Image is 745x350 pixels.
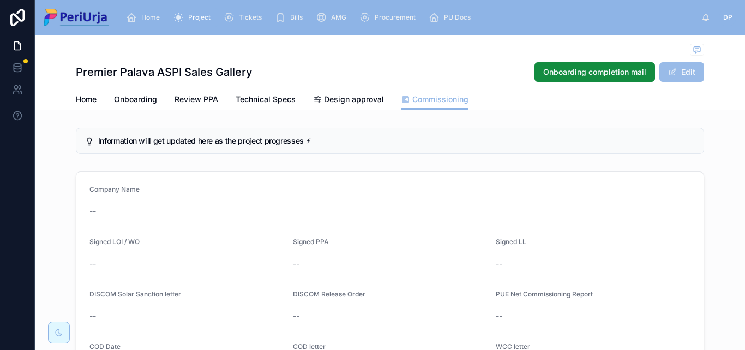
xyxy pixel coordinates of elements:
span: Bills [290,13,303,22]
span: AMG [331,13,346,22]
a: Home [76,90,97,111]
span: Design approval [324,94,384,105]
h1: Premier Palava ASPI Sales Gallery [76,64,253,80]
img: App logo [44,9,109,26]
a: Procurement [356,8,423,27]
span: Technical Specs [236,94,296,105]
a: Commissioning [401,90,468,110]
span: PU Docs [444,13,471,22]
span: Signed LOI / WO [89,238,140,246]
span: DISCOM Release Order [293,290,365,298]
span: Onboarding [114,94,157,105]
a: Review PPA [175,90,218,111]
span: DISCOM Solar Sanction letter [89,290,181,298]
a: AMG [313,8,354,27]
span: Review PPA [175,94,218,105]
span: Procurement [375,13,416,22]
div: scrollable content [117,5,701,29]
a: Home [123,8,167,27]
span: -- [293,258,299,269]
button: Onboarding completion mail [534,62,655,82]
span: Home [141,13,160,22]
span: -- [89,311,96,322]
a: Project [170,8,218,27]
a: Bills [272,8,310,27]
span: Home [76,94,97,105]
span: Company Name [89,185,140,193]
a: Technical Specs [236,90,296,111]
span: Signed PPA [293,238,329,246]
span: Tickets [239,13,262,22]
a: Tickets [220,8,269,27]
span: Commissioning [412,94,468,105]
span: -- [89,258,96,269]
a: Onboarding [114,90,157,111]
h5: Information will get updated here as the project progresses ⚡ [98,137,695,145]
span: Onboarding completion mail [543,67,646,78]
span: -- [496,258,502,269]
span: PUE Net Commissioning Report [496,290,593,298]
a: PU Docs [425,8,478,27]
span: Project [188,13,211,22]
span: Signed LL [496,238,526,246]
button: Edit [659,62,704,82]
span: -- [496,311,502,322]
span: DP [723,13,732,22]
span: -- [293,311,299,322]
span: -- [89,206,96,217]
a: Design approval [313,90,384,111]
